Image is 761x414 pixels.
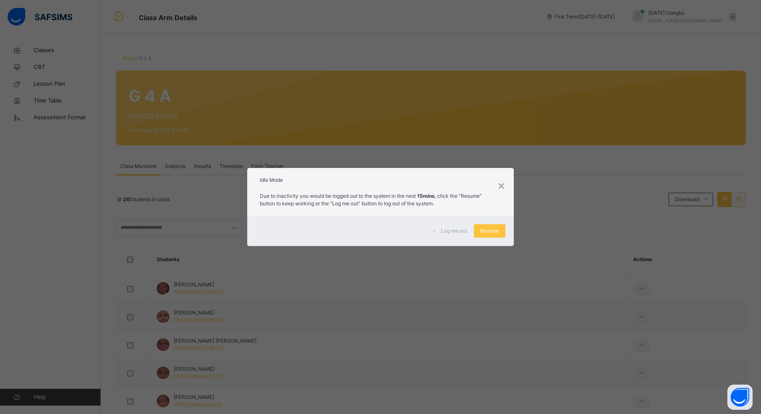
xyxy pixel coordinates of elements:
span: Resume [480,227,499,235]
span: Log me out [441,227,467,235]
button: Open asap [727,385,753,410]
p: Due to inactivity you would be logged out to the system in the next , click the "Resume" button t... [260,192,501,207]
strong: 15mins [417,193,435,199]
h2: Idle Mode [260,176,501,184]
div: × [497,176,505,194]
